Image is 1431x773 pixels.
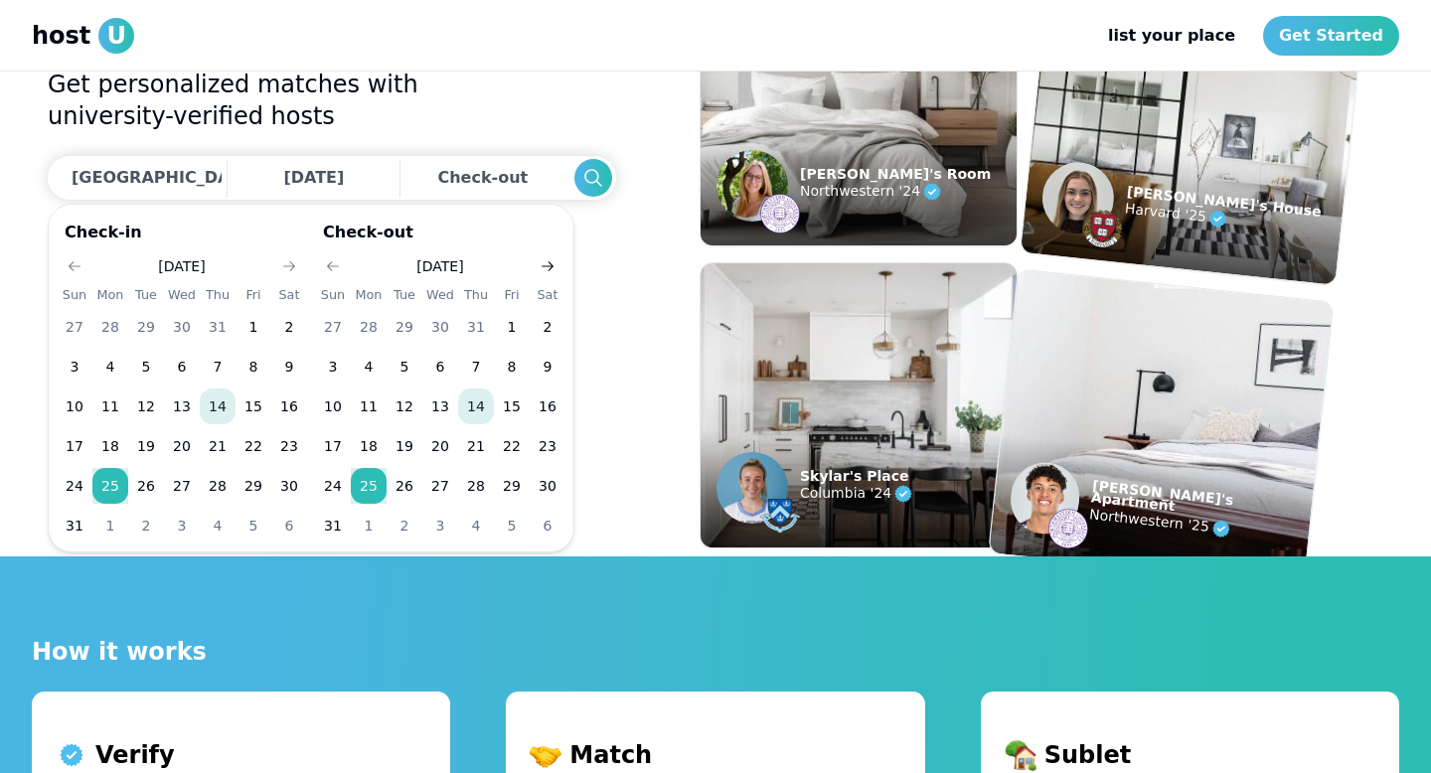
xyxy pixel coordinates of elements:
[72,166,455,190] div: [GEOGRAPHIC_DATA], [GEOGRAPHIC_DATA]
[1081,207,1125,250] img: example listing host
[716,452,788,524] img: example listing host
[164,428,200,464] button: 20
[387,428,422,464] button: 19
[271,508,307,543] button: 6
[530,284,565,305] th: Saturday
[351,468,387,504] button: 25
[57,284,92,305] th: Sunday
[800,482,915,506] p: Columbia '24
[57,508,92,543] button: 31
[701,263,1017,547] img: example listing
[422,349,458,385] button: 6
[458,284,494,305] th: Thursday
[164,388,200,424] button: 13
[236,388,271,424] button: 15
[128,309,164,345] button: 29
[530,508,565,543] button: 6
[275,252,303,280] button: Go to next month
[351,349,387,385] button: 4
[271,468,307,504] button: 30
[1124,197,1321,240] p: Harvard '25
[315,349,351,385] button: 3
[128,388,164,424] button: 12
[164,349,200,385] button: 6
[387,349,422,385] button: 5
[422,508,458,543] button: 3
[1263,16,1399,56] a: Get Started
[271,388,307,424] button: 16
[315,508,351,543] button: 31
[800,180,991,204] p: Northwestern '24
[164,468,200,504] button: 27
[57,309,92,345] button: 27
[236,284,271,305] th: Friday
[458,388,494,424] button: 14
[1126,185,1322,218] p: [PERSON_NAME]'s House
[422,388,458,424] button: 13
[32,20,90,52] span: host
[200,508,236,543] button: 4
[530,739,561,771] img: match icon
[716,150,788,222] img: example listing host
[92,508,128,543] button: 1
[351,508,387,543] button: 1
[200,428,236,464] button: 21
[200,309,236,345] button: 31
[271,309,307,345] button: 2
[530,309,565,345] button: 2
[387,468,422,504] button: 26
[315,309,351,345] button: 27
[236,428,271,464] button: 22
[422,284,458,305] th: Wednesday
[458,309,494,345] button: 31
[351,428,387,464] button: 18
[530,349,565,385] button: 9
[92,309,128,345] button: 28
[158,256,205,276] div: [DATE]
[530,388,565,424] button: 16
[283,168,344,187] span: [DATE]
[200,284,236,305] th: Thursday
[319,252,347,280] button: Go to previous month
[800,470,915,482] p: Skylar's Place
[48,156,616,200] div: Dates trigger
[530,428,565,464] button: 23
[315,468,351,504] button: 24
[760,496,800,536] img: example listing host
[315,428,351,464] button: 17
[236,468,271,504] button: 29
[32,636,1399,668] p: How it works
[494,309,530,345] button: 1
[351,284,387,305] th: Monday
[128,428,164,464] button: 19
[530,739,900,771] p: Match
[236,508,271,543] button: 5
[164,309,200,345] button: 30
[494,349,530,385] button: 8
[1092,16,1251,56] a: list your place
[200,468,236,504] button: 28
[494,428,530,464] button: 22
[760,194,800,233] img: example listing host
[422,468,458,504] button: 27
[494,388,530,424] button: 15
[387,309,422,345] button: 29
[315,284,351,305] th: Sunday
[92,284,128,305] th: Monday
[458,508,494,543] button: 4
[1005,739,1375,771] p: Sublet
[236,309,271,345] button: 1
[32,18,134,54] a: hostU
[92,468,128,504] button: 25
[387,284,422,305] th: Tuesday
[1008,459,1083,538] img: example listing host
[200,349,236,385] button: 7
[574,159,612,197] button: Search
[458,349,494,385] button: 7
[351,309,387,345] button: 28
[128,284,164,305] th: Tuesday
[1092,16,1399,56] nav: Main
[57,468,92,504] button: 24
[1046,507,1090,550] img: example listing host
[57,221,307,252] p: Check-in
